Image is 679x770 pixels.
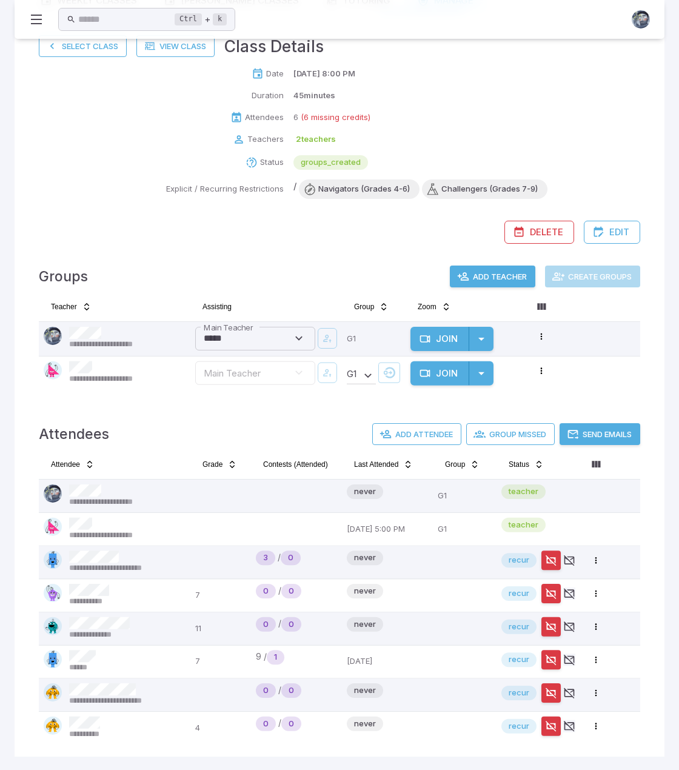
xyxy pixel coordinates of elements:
span: recur [501,720,537,732]
div: New Student [281,584,301,598]
p: 11 [195,617,246,640]
p: 7 [195,650,246,673]
span: Challengers (Grades 7-9) [432,183,547,195]
button: Add Teacher [450,266,535,287]
span: Contests (Attended) [263,460,328,469]
div: New Student [281,551,301,565]
span: Last Attended [354,460,398,469]
span: recur [501,554,537,566]
span: 0 [256,685,276,697]
button: Last Attended [347,455,420,474]
span: Status [509,460,529,469]
span: never [347,585,383,597]
h4: Attendees [39,423,109,445]
button: Select Class [39,35,127,57]
span: Group [354,302,374,312]
button: Column visibility [532,297,551,316]
button: Assisting [195,297,239,316]
span: 1 [267,651,284,663]
button: Contests (Attended) [256,455,335,474]
span: never [347,685,383,697]
p: Status [260,156,284,169]
span: groups_created [293,156,368,169]
span: teacher [501,519,546,531]
div: / [256,551,337,565]
img: andrew.jpg [44,484,62,503]
span: 0 [281,585,301,597]
span: Zoom [418,302,436,312]
div: New Student [281,683,301,698]
button: Group [438,455,487,474]
label: Main Teacher [204,322,253,333]
button: Delete [504,221,574,244]
p: Duration [252,90,284,102]
button: Teacher [44,297,99,316]
div: G 1 [347,366,376,384]
img: right-triangle.svg [44,518,62,536]
span: recur [501,588,537,600]
div: Never Played [256,584,276,598]
div: / [256,617,337,632]
div: Never Played [256,551,275,565]
span: never [347,552,383,564]
div: + [175,12,227,27]
span: 0 [281,718,301,730]
p: 7 [195,584,246,607]
span: recur [501,687,537,699]
p: Attendees [245,112,284,124]
img: rectangle.svg [44,650,62,668]
p: 4 [195,717,246,740]
p: Oct 7 8:00:00 PM [347,650,428,673]
h4: Groups [39,266,88,287]
kbd: k [213,13,227,25]
img: andrew.jpg [44,327,62,345]
p: Explicit / Recurring Restrictions [166,183,284,195]
img: rectangle.svg [44,551,62,569]
div: / [293,179,547,199]
div: New Student [281,717,301,731]
p: 6 [293,112,298,124]
span: teacher [501,486,546,498]
p: Date [266,68,284,80]
span: Group [445,460,465,469]
button: Add Attendee [372,423,461,445]
button: Open [291,330,307,346]
button: Group [347,297,396,316]
button: Column visibility [586,455,606,474]
span: 0 [281,618,301,631]
span: Teacher [51,302,77,312]
span: 0 [281,685,301,697]
div: Never Played [256,717,276,731]
span: 0 [256,718,276,730]
p: 2 teachers [296,133,336,146]
div: New Student [281,617,301,632]
button: Edit [584,221,640,244]
button: Join [410,327,469,351]
span: 0 [256,618,276,631]
p: [DATE] 5:00 PM [347,518,428,541]
span: Navigators (Grades 4-6) [309,183,420,195]
p: G1 [438,484,492,507]
div: 9 / [256,650,337,665]
p: (6 missing credits) [301,112,370,124]
span: never [347,718,383,730]
span: never [347,618,383,631]
img: pentagon.svg [44,584,62,602]
img: andrew.jpg [632,10,650,28]
p: [DATE] 8:00 PM [293,68,355,80]
button: Zoom [410,297,458,316]
div: / [256,717,337,731]
a: View Class [136,35,215,57]
button: Send Emails [560,423,640,445]
p: G1 [438,518,492,541]
img: octagon.svg [44,617,62,635]
img: semi-circle.svg [44,683,62,701]
p: G1 [347,327,401,351]
button: Grade [195,455,244,474]
div: New Student [267,650,284,665]
span: recur [501,654,537,666]
span: 3 [256,552,275,564]
button: Group Missed [466,423,555,445]
div: Never Played [256,683,276,698]
p: 45 minutes [293,90,335,102]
